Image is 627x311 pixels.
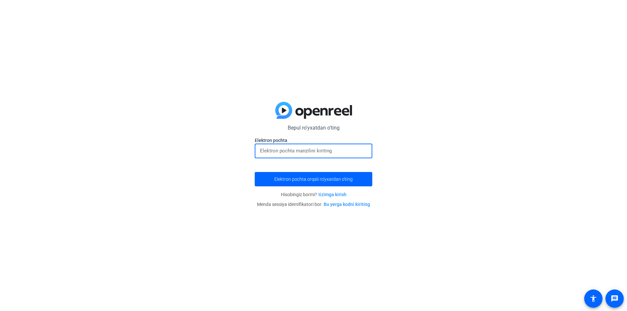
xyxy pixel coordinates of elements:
font: Menda sessiya identifikatori bor. [257,202,322,207]
button: Elektron pochta orqali ro'yxatdan o'ting [255,172,372,186]
mat-icon: accessibility [589,295,597,303]
font: Elektron pochta orqali ro'yxatdan o'ting [274,177,353,182]
font: Elektron pochta [255,138,287,143]
mat-icon: message [611,295,619,303]
input: Elektron pochta manzilini kiriting [260,147,367,155]
font: Hisobingiz bormi? [281,192,317,197]
font: Bepul ro'yxatdan o'ting [288,125,340,131]
img: blue-gradient.svg [275,102,352,119]
a: tizimga kirish [318,192,346,197]
a: Bu yerga kodni kiriting [324,202,370,207]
